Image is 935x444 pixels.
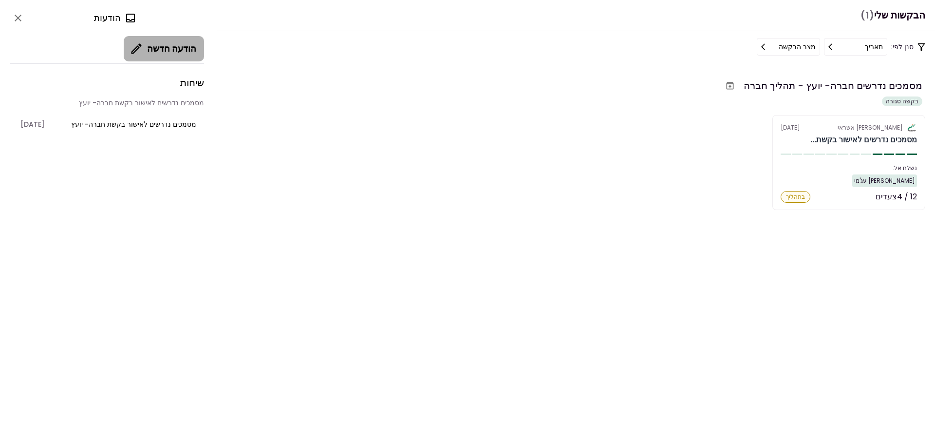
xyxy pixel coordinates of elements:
[94,11,136,25] div: הודעות
[852,174,917,187] div: [PERSON_NAME] עג'מי
[757,38,925,56] div: סנן לפי:
[882,97,922,106] div: בקשה סגורה
[757,38,820,56] button: מצב הבקשה
[860,5,925,25] h1: הבקשות שלי
[781,164,917,173] div: נשלח אל:
[20,119,45,130] span: [DATE]
[71,119,196,130] span: מסמכים נדרשים לאישור בקשת חברה- יועץ
[124,36,204,61] button: הודעה חדשה
[721,77,739,95] button: העבר לארכיון
[13,112,204,137] button: open-conversation
[781,123,917,132] div: [DATE]
[824,38,887,56] button: תאריך
[10,10,26,26] button: close
[876,191,917,203] div: 12 / 4 צעדים
[907,123,917,132] img: Partner logo
[781,191,810,203] div: בתהליך
[13,98,204,112] div: מסמכים נדרשים לאישור בקשת חברה- יועץ
[865,41,883,52] div: תאריך
[860,5,874,25] span: (1)
[810,134,917,146] div: מסמכים נדרשים לאישור בקשת חברה- יועץ
[10,63,204,98] div: שיחות
[838,123,903,132] div: [PERSON_NAME] אשראי
[744,78,922,93] div: מסמכים נדרשים חברה- יועץ - תהליך חברה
